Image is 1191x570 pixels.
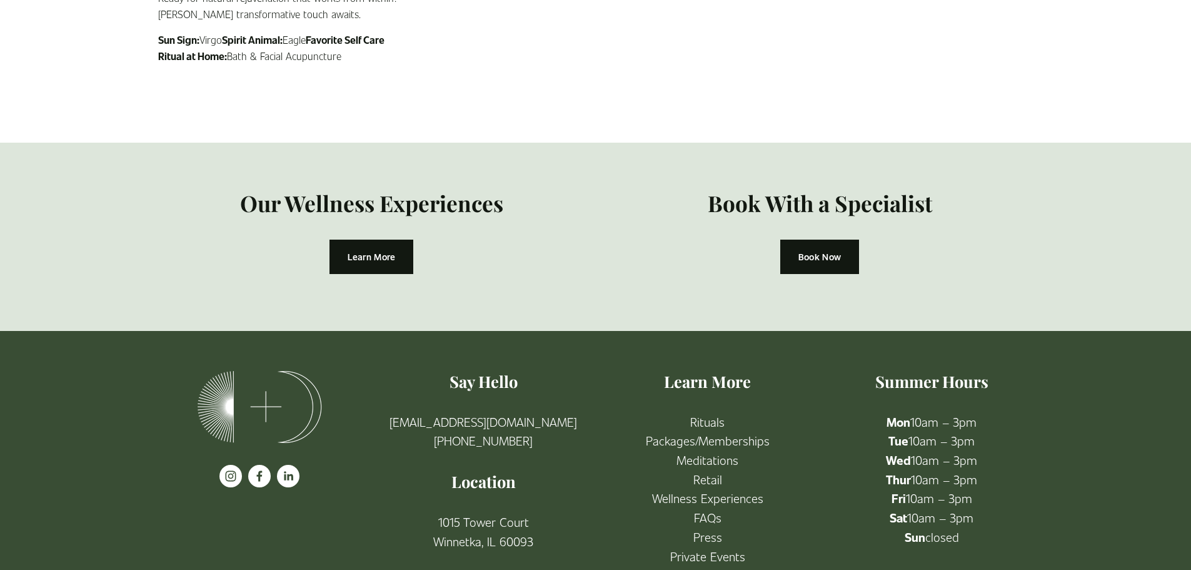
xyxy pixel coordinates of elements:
a: Packages/Memberships [646,431,770,450]
a: Private Events [670,547,745,566]
h4: Say Hello [382,370,585,392]
p: R [606,412,810,566]
strong: Tue [888,432,908,449]
h4: Summer Hours [830,370,1033,392]
p: 10am – 3pm 10am – 3pm 10am – 3pm 10am – 3pm 10am – 3pm 10am – 3pm closed [830,412,1033,547]
a: LinkedIn [277,465,299,487]
a: [EMAIL_ADDRESS][DOMAIN_NAME] [389,412,577,432]
h3: Our Wellness Experiences [158,189,585,218]
h3: Book With a Specialist [606,189,1033,218]
h4: Learn More [606,370,810,392]
strong: Spirit Animal: [222,33,283,46]
a: facebook-unauth [248,465,271,487]
a: Book Now [780,240,859,274]
a: Wellness Experiences [652,489,763,508]
strong: Wed [886,452,911,468]
a: 1015 Tower CourtWinnetka, IL 60093 [433,512,533,551]
strong: Favorite Self Care Ritual at Home: [158,33,386,63]
a: [PHONE_NUMBER] [434,431,533,450]
a: FAQs [694,508,721,527]
strong: Fri [892,490,906,506]
p: Virgo Eagle Bath & Facial Acupuncture [158,32,408,64]
a: etail [700,470,722,489]
strong: Thur [886,471,911,487]
strong: Sat [890,509,907,526]
a: Meditations [676,450,738,470]
h4: Location [382,471,585,492]
a: Learn More [329,240,414,274]
strong: Mon [887,414,910,430]
strong: Sun [905,529,925,545]
strong: Sun Sign: [158,33,199,46]
a: Press [693,527,722,547]
a: instagram-unauth [219,465,242,487]
a: Rituals [690,412,725,432]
